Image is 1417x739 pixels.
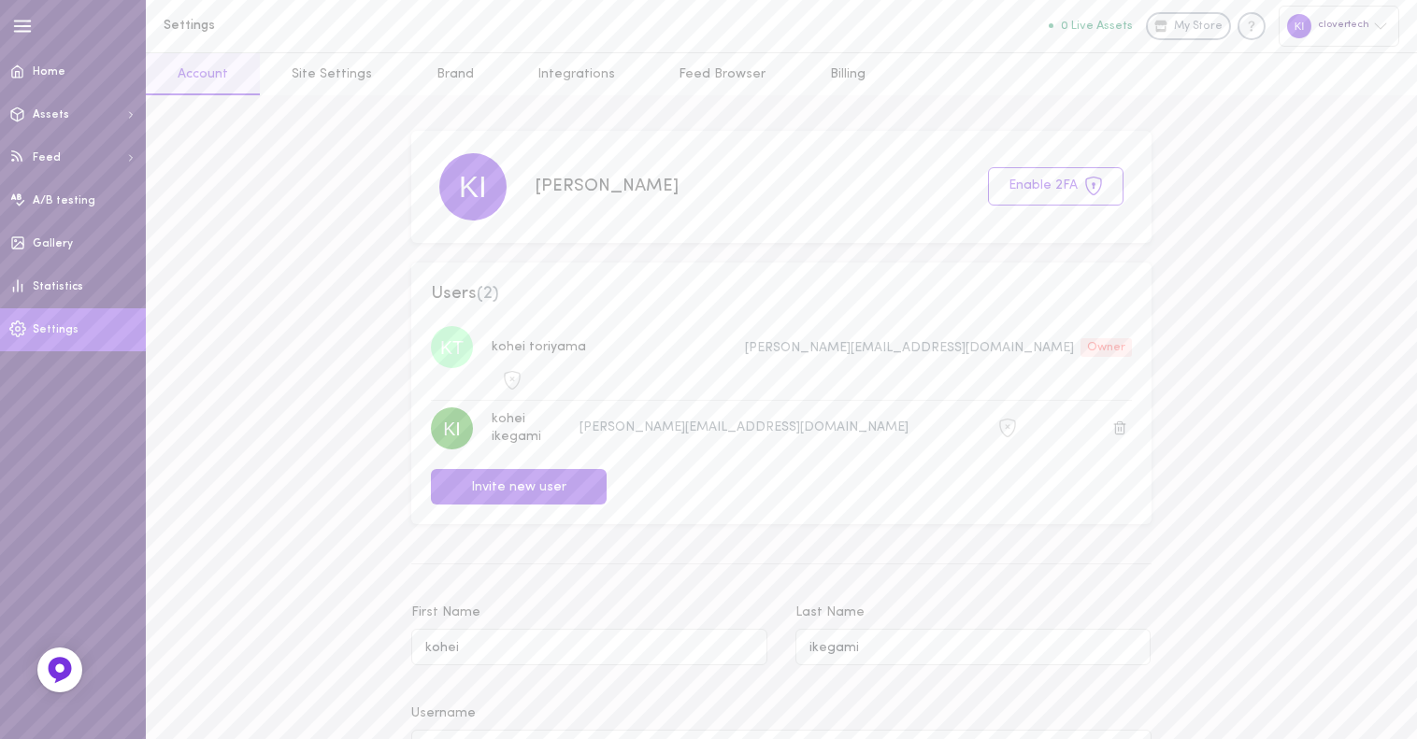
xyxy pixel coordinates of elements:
span: Username [411,706,476,720]
img: Feedback Button [46,656,74,684]
a: Site Settings [260,53,404,95]
span: Gallery [33,238,73,249]
span: 2FA is not active [503,372,522,386]
span: [PERSON_NAME][EMAIL_ADDRESS][DOMAIN_NAME] [580,420,909,434]
div: clovertech [1279,6,1399,46]
span: kohei ikegami [492,412,541,445]
span: 2FA is not active [998,419,1017,433]
span: First Name [411,605,480,619]
div: Knowledge center [1238,12,1266,40]
a: Account [146,53,260,95]
span: Assets [33,109,69,121]
span: Last Name [795,605,865,619]
span: Home [33,66,65,78]
a: Integrations [506,53,647,95]
span: A/B testing [33,195,95,206]
a: Brand [405,53,506,95]
div: Owner [1081,338,1132,357]
a: Billing [798,53,897,95]
button: Enable 2FA [988,167,1124,206]
a: My Store [1146,12,1231,40]
span: Users [431,282,1131,306]
span: Feed [33,152,61,163]
input: First Name [411,629,767,665]
button: 0 Live Assets [1049,20,1133,32]
button: Invite new user [431,469,607,505]
span: Statistics [33,281,83,292]
a: 0 Live Assets [1049,20,1146,33]
span: [PERSON_NAME][EMAIL_ADDRESS][DOMAIN_NAME] [745,340,1074,354]
span: Settings [33,324,79,335]
input: Last Name [795,629,1152,665]
span: kohei toriyama [492,340,586,354]
span: [PERSON_NAME] [535,178,679,195]
h1: Settings [164,19,472,33]
span: ( 2 ) [477,285,499,303]
span: My Store [1174,19,1223,36]
a: Feed Browser [647,53,797,95]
